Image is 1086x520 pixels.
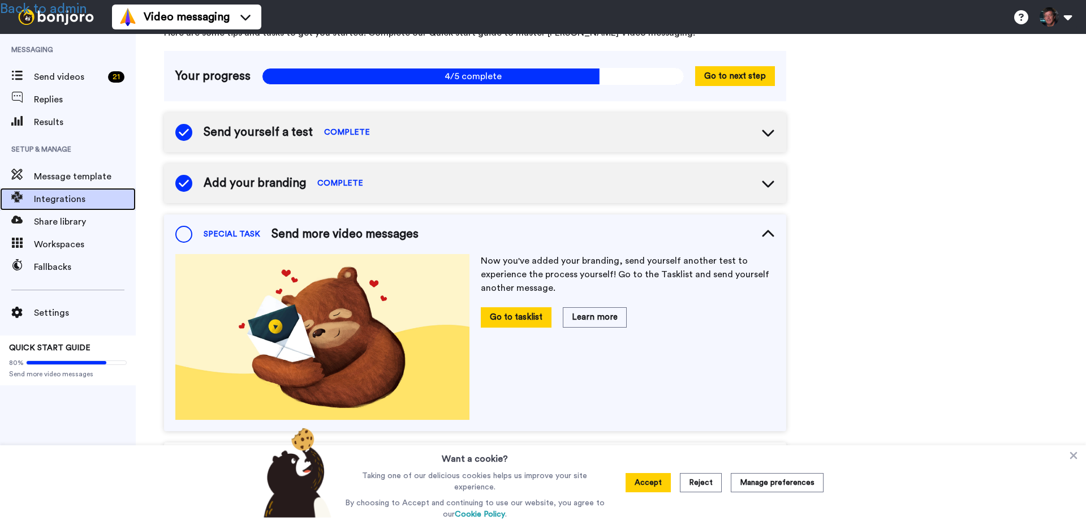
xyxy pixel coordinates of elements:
span: Results [34,115,136,129]
button: Accept [626,473,671,492]
h3: Want a cookie? [442,445,508,466]
span: 4/5 complete [262,68,684,85]
p: Taking one of our delicious cookies helps us improve your site experience. [342,470,607,493]
span: Integrations [34,192,136,206]
button: Manage preferences [731,473,824,492]
div: 21 [108,71,124,83]
span: SPECIAL TASK [204,229,260,240]
button: Reject [680,473,722,492]
span: Workspaces [34,238,136,251]
img: ef8d60325db97039671181ddc077363f.jpg [175,254,469,420]
span: QUICK START GUIDE [9,344,90,352]
a: Cookie Policy [455,510,505,518]
button: Learn more [563,307,627,327]
img: vm-color.svg [119,8,137,26]
button: Go to tasklist [481,307,551,327]
span: Send more video messages [271,226,419,243]
span: Fallbacks [34,260,136,274]
span: Send videos [34,70,104,84]
span: Send more video messages [9,369,127,379]
button: Go to next step [695,66,775,86]
span: 80% [9,358,24,367]
span: Message template [34,170,136,183]
img: bear-with-cookie.png [253,427,337,518]
p: Now you've added your branding, send yourself another test to experience the process yourself! Go... [481,254,775,295]
p: By choosing to Accept and continuing to use our website, you agree to our . [342,497,607,520]
span: COMPLETE [317,178,363,189]
span: Your progress [175,68,251,85]
span: Add your branding [204,175,306,192]
span: Replies [34,93,136,106]
span: COMPLETE [324,127,370,138]
span: Send yourself a test [204,124,313,141]
span: Settings [34,306,136,320]
span: Share library [34,215,136,229]
span: Video messaging [144,9,230,25]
